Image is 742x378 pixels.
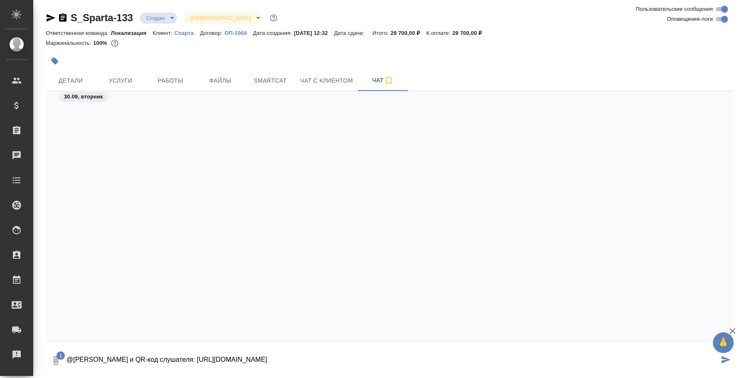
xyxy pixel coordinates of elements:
p: 30.09, вторник [64,93,103,101]
button: 1 [46,346,66,375]
p: 29 700,00 ₽ [391,30,426,36]
p: [DATE] 12:32 [294,30,334,36]
span: Пользовательские сообщения [636,5,713,13]
p: Спарта [175,30,200,36]
span: Чат с клиентом [300,76,353,86]
button: Скопировать ссылку для ЯМессенджера [46,13,56,23]
p: ОП-1069 [224,30,253,36]
p: Итого: [372,30,390,36]
p: Ответственная команда: [46,30,111,36]
button: [DEMOGRAPHIC_DATA] [188,15,253,22]
span: Услуги [101,76,141,86]
p: К оплате: [426,30,452,36]
button: 0.00 RUB; [109,38,120,49]
p: 100% [93,40,109,46]
a: S_Sparta-133 [71,12,133,23]
p: Договор: [200,30,224,36]
p: Клиент: [153,30,174,36]
span: Файлы [200,76,240,86]
span: Оповещения-логи [667,15,713,23]
a: ОП-1069 [224,29,253,36]
span: Smartcat [250,76,290,86]
p: Дата создания: [253,30,294,36]
p: Маржинальность: [46,40,93,46]
span: Детали [51,76,91,86]
p: Локализация [111,30,153,36]
a: Спарта [175,29,200,36]
p: Дата сдачи: [334,30,366,36]
div: Создан [184,12,263,24]
button: Добавить тэг [46,52,64,70]
span: 🙏 [716,334,730,351]
button: 🙏 [713,332,734,353]
span: Работы [150,76,190,86]
button: Доп статусы указывают на важность/срочность заказа [268,12,279,23]
button: Скопировать ссылку [58,13,68,23]
span: 1 [57,351,65,360]
button: Создан [144,15,167,22]
svg: Подписаться [384,76,394,86]
p: 29 700,00 ₽ [452,30,488,36]
div: Создан [140,12,177,24]
span: Чат [363,75,403,86]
